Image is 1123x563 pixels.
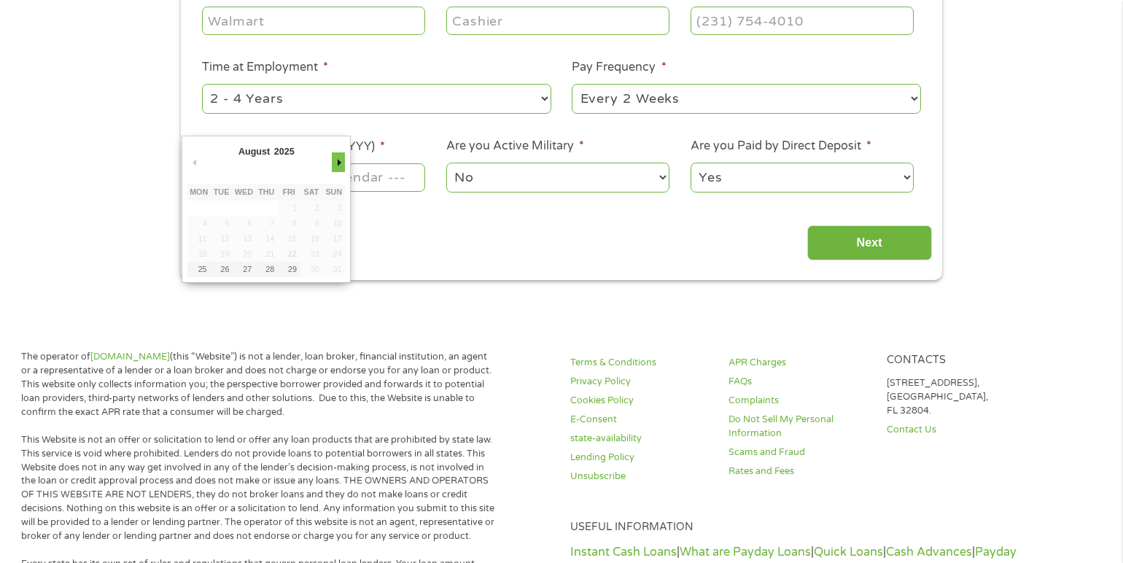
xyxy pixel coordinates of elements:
[728,413,869,440] a: Do Not Sell My Personal Information
[728,465,869,478] a: Rates and Fees
[187,262,210,277] button: 25
[572,60,666,75] label: Pay Frequency
[255,262,278,277] button: 28
[272,141,296,161] div: 2025
[190,187,208,196] abbr: Monday
[680,545,811,559] a: What are Payday Loans
[570,356,711,370] a: Terms & Conditions
[814,545,883,559] a: Quick Loans
[728,394,869,408] a: Complaints
[202,60,328,75] label: Time at Employment
[278,262,300,277] button: 29
[887,376,1027,418] p: [STREET_ADDRESS], [GEOGRAPHIC_DATA], FL 32804.
[282,187,295,196] abbr: Friday
[21,350,496,419] p: The operator of (this “Website”) is not a lender, loan broker, financial institution, an agent or...
[570,470,711,484] a: Unsubscribe
[233,262,255,277] button: 27
[728,446,869,459] a: Scams and Fraud
[187,152,201,172] button: Previous Month
[214,187,230,196] abbr: Tuesday
[446,139,584,154] label: Are you Active Military
[446,7,669,34] input: Cashier
[235,187,253,196] abbr: Wednesday
[570,375,711,389] a: Privacy Policy
[90,351,170,362] a: [DOMAIN_NAME]
[728,356,869,370] a: APR Charges
[325,187,342,196] abbr: Sunday
[887,354,1027,368] h4: Contacts
[887,423,1027,437] a: Contact Us
[570,521,1027,535] h4: Useful Information
[210,262,233,277] button: 26
[236,141,272,161] div: August
[570,394,711,408] a: Cookies Policy
[570,451,711,465] a: Lending Policy
[570,413,711,427] a: E-Consent
[21,433,496,543] p: This Website is not an offer or solicitation to lend or offer any loan products that are prohibit...
[570,432,711,446] a: state-availability
[258,187,274,196] abbr: Thursday
[691,139,871,154] label: Are you Paid by Direct Deposit
[886,545,972,559] a: Cash Advances
[332,152,345,172] button: Next Month
[691,7,914,34] input: (231) 754-4010
[304,187,319,196] abbr: Saturday
[728,375,869,389] a: FAQs
[807,225,932,261] input: Next
[570,545,677,559] a: Instant Cash Loans
[202,7,425,34] input: Walmart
